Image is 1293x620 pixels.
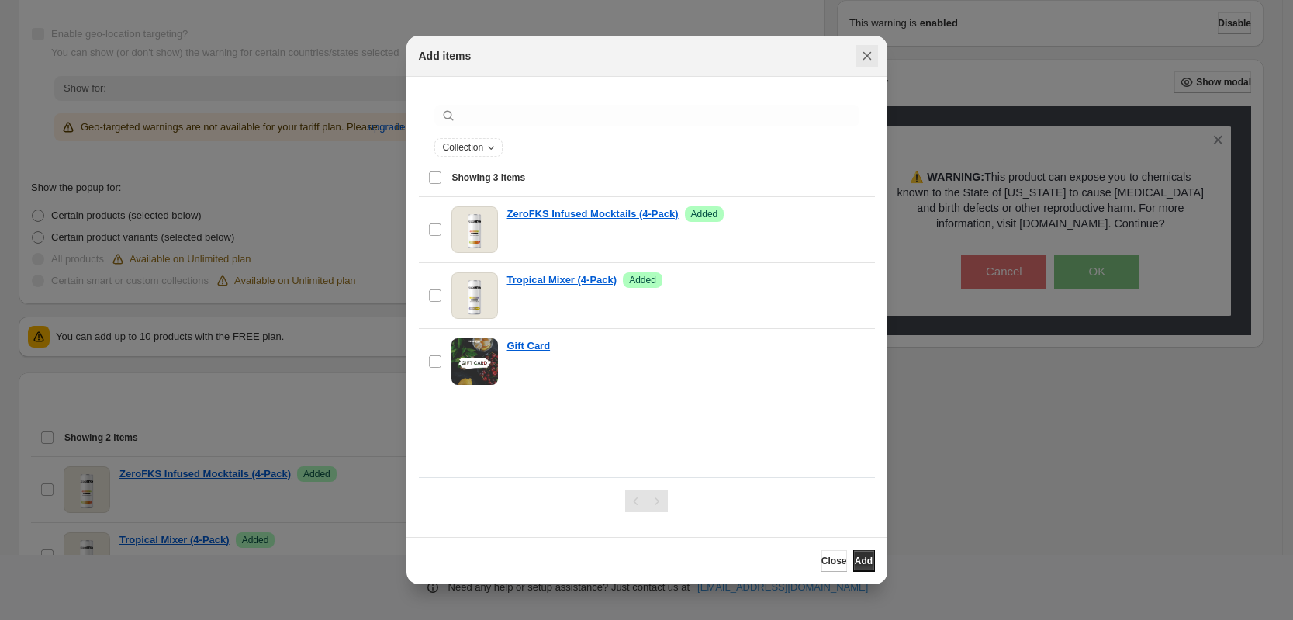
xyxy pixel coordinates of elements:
[821,555,847,567] span: Close
[507,206,679,222] a: ZeroFKS Infused Mocktails (4-Pack)
[451,338,498,385] img: Gift Card
[853,550,875,572] button: Add
[625,490,668,512] nav: Pagination
[419,48,472,64] h2: Add items
[452,171,526,184] span: Showing 3 items
[435,139,503,156] button: Collection
[821,550,847,572] button: Close
[451,272,498,319] img: Tropical Mixer (4-Pack)
[855,555,873,567] span: Add
[856,45,878,67] button: Close
[507,338,551,354] a: Gift Card
[691,208,718,220] span: Added
[443,141,484,154] span: Collection
[507,272,617,288] a: Tropical Mixer (4-Pack)
[451,206,498,253] img: ZeroFKS Infused Mocktails (4-Pack)
[629,274,656,286] span: Added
